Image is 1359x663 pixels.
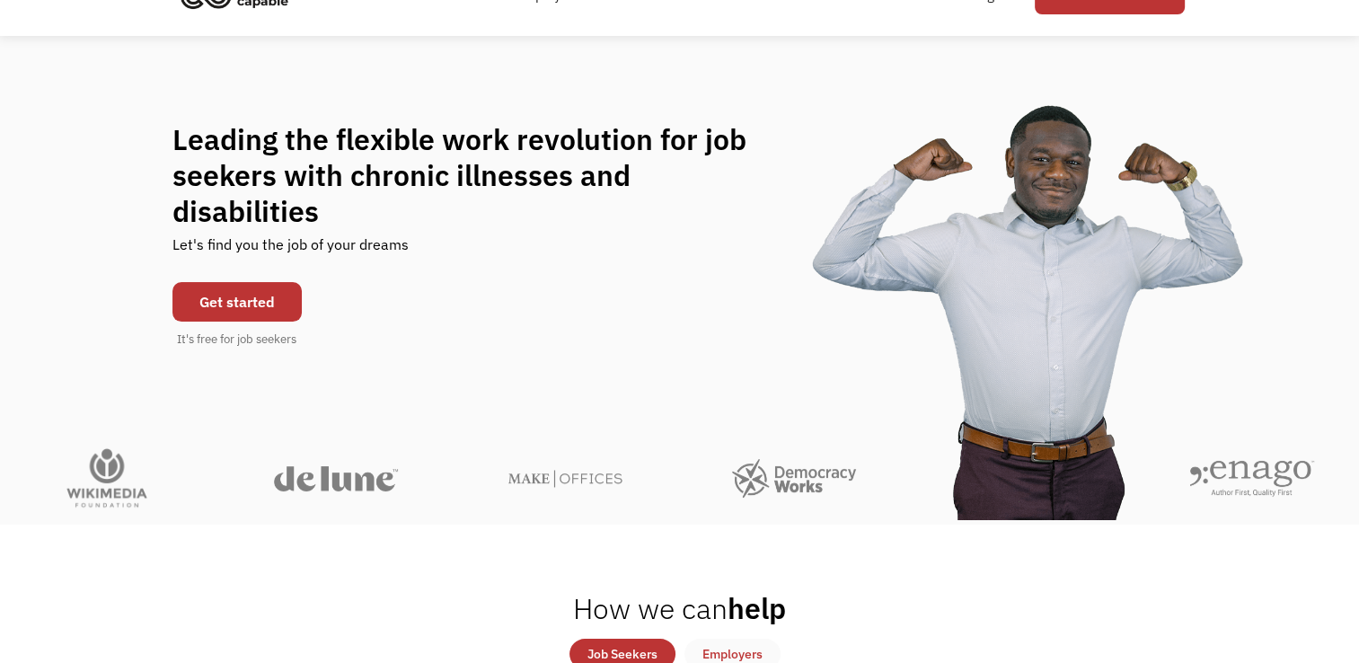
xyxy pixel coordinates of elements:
[573,590,786,626] h2: help
[177,331,296,349] div: It's free for job seekers
[172,229,409,273] div: Let's find you the job of your dreams
[573,589,728,627] span: How we can
[172,282,302,322] a: Get started
[172,121,781,229] h1: Leading the flexible work revolution for job seekers with chronic illnesses and disabilities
